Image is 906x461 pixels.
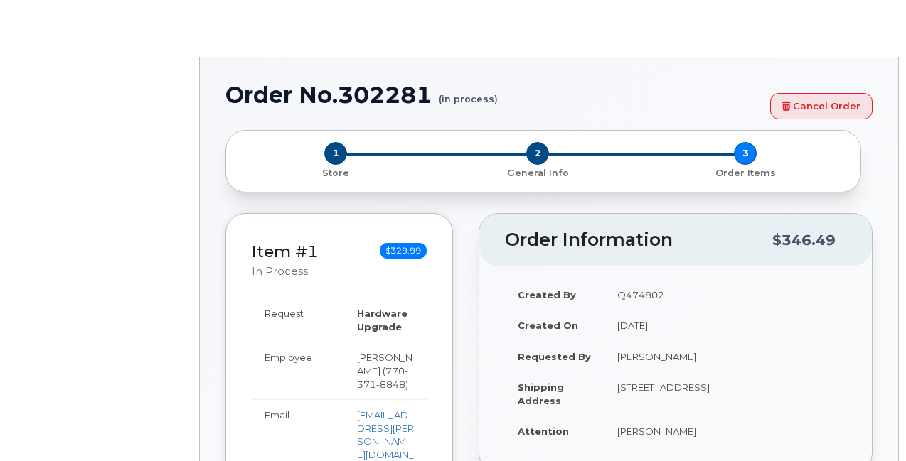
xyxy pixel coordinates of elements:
[252,298,344,342] td: Request
[324,142,347,165] span: 1
[376,379,405,390] span: 8848
[225,82,763,107] h1: Order No.302281
[439,82,498,104] small: (in process)
[518,320,578,331] strong: Created On
[518,289,576,300] strong: Created By
[518,425,569,437] strong: Attention
[238,165,434,180] a: 1 Store
[357,365,408,390] span: 371
[518,351,591,362] strong: Requested By
[505,230,772,250] h2: Order Information
[604,310,846,341] td: [DATE]
[439,167,636,180] p: General Info
[434,165,641,180] a: 2 General Info
[604,416,846,447] td: [PERSON_NAME]
[526,142,549,165] span: 2
[252,242,319,261] a: Item #1
[243,167,428,180] p: Store
[344,342,427,399] td: [PERSON_NAME] ( )
[518,381,564,406] strong: Shipping Address
[772,227,836,254] div: $346.49
[357,308,407,332] strong: Hardware Upgrade
[604,341,846,372] td: [PERSON_NAME]
[604,371,846,416] td: [STREET_ADDRESS]
[380,243,427,259] span: $329.99
[770,93,873,119] a: Cancel Order
[252,265,308,278] small: in process
[604,279,846,310] td: Q474802
[252,342,344,399] td: Employee
[357,365,408,390] span: 770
